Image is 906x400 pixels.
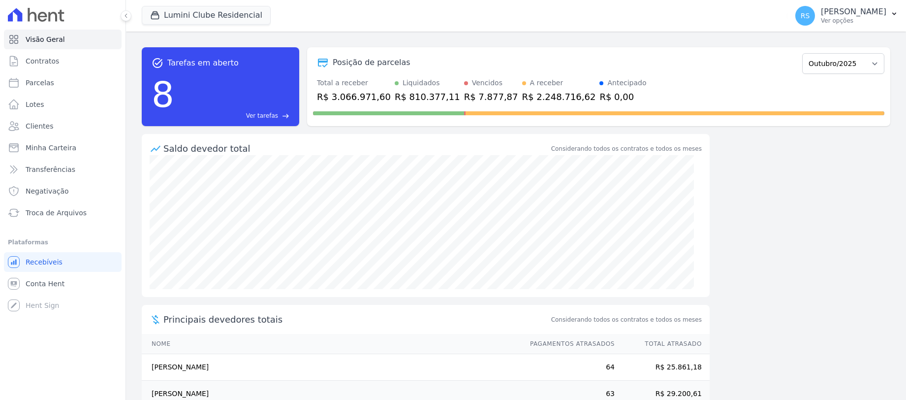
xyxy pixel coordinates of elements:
div: R$ 2.248.716,62 [522,90,596,103]
span: Recebíveis [26,257,62,267]
div: R$ 0,00 [599,90,646,103]
span: Ver tarefas [246,111,278,120]
div: Considerando todos os contratos e todos os meses [551,144,702,153]
span: east [282,112,289,120]
a: Transferências [4,160,122,179]
div: Vencidos [472,78,502,88]
a: Visão Geral [4,30,122,49]
a: Lotes [4,95,122,114]
span: Considerando todos os contratos e todos os meses [551,315,702,324]
div: Saldo devedor total [163,142,549,155]
th: Nome [142,334,521,354]
p: [PERSON_NAME] [821,7,886,17]
a: Recebíveis [4,252,122,272]
span: Parcelas [26,78,54,88]
span: Transferências [26,165,75,174]
span: Clientes [26,121,53,131]
a: Negativação [4,181,122,201]
span: Negativação [26,186,69,196]
span: task_alt [152,57,163,69]
div: Plataformas [8,236,118,248]
div: R$ 810.377,11 [395,90,460,103]
span: Visão Geral [26,34,65,44]
span: RS [801,12,810,19]
a: Minha Carteira [4,138,122,158]
div: Posição de parcelas [333,57,410,68]
div: Liquidados [403,78,440,88]
a: Parcelas [4,73,122,93]
p: Ver opções [821,17,886,25]
div: Antecipado [607,78,646,88]
a: Conta Hent [4,274,122,294]
span: Troca de Arquivos [26,208,87,218]
td: [PERSON_NAME] [142,354,521,381]
th: Total Atrasado [615,334,710,354]
div: Total a receber [317,78,391,88]
td: R$ 25.861,18 [615,354,710,381]
div: R$ 7.877,87 [464,90,518,103]
button: Lumini Clube Residencial [142,6,271,25]
div: 8 [152,69,174,120]
th: Pagamentos Atrasados [521,334,615,354]
span: Principais devedores totais [163,313,549,326]
span: Conta Hent [26,279,64,289]
div: R$ 3.066.971,60 [317,90,391,103]
a: Ver tarefas east [178,111,289,120]
td: 64 [521,354,615,381]
button: RS [PERSON_NAME] Ver opções [787,2,906,30]
div: A receber [530,78,563,88]
a: Troca de Arquivos [4,203,122,223]
span: Contratos [26,56,59,66]
a: Clientes [4,116,122,136]
a: Contratos [4,51,122,71]
span: Tarefas em aberto [167,57,239,69]
span: Lotes [26,100,44,109]
span: Minha Carteira [26,143,76,153]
